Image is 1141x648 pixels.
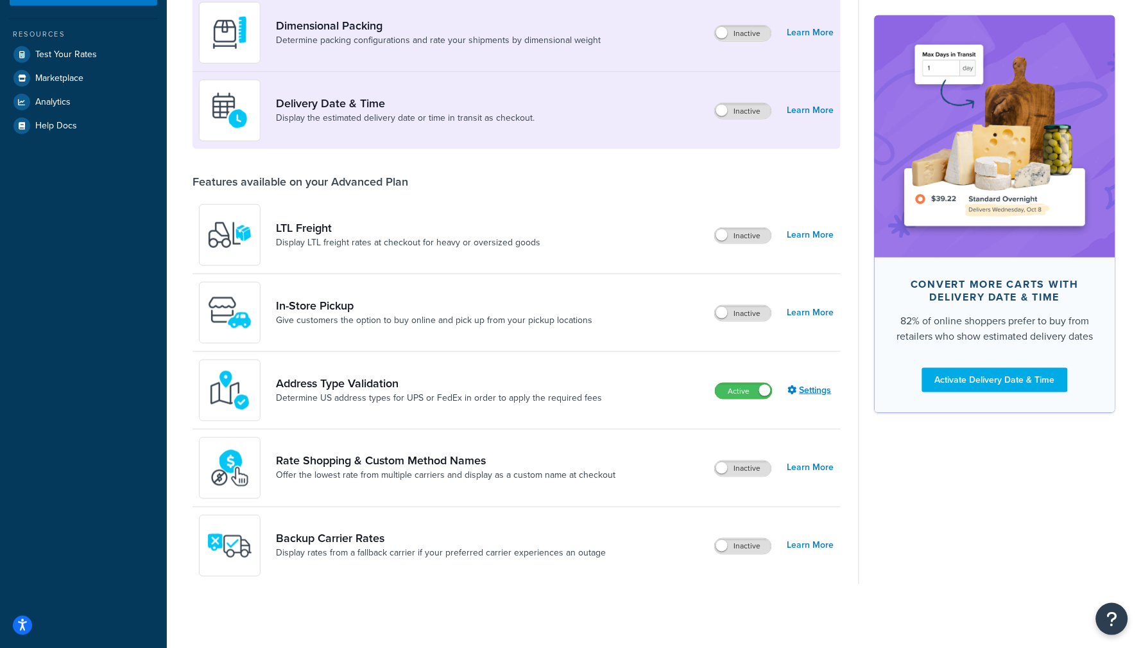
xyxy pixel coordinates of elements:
a: Give customers the option to buy online and pick up from your pickup locations [276,314,592,327]
a: Rate Shopping & Custom Method Names [276,454,615,468]
label: Inactive [715,306,771,321]
img: icon-duo-feat-backup-carrier-4420b188.png [207,523,252,568]
a: Settings [788,381,834,399]
a: LTL Freight [276,221,540,235]
span: Analytics [35,97,71,108]
a: Address Type Validation [276,376,602,390]
div: Resources [10,29,157,40]
span: Marketplace [35,73,83,84]
label: Active [716,383,772,399]
a: Dimensional Packing [276,19,601,33]
a: In-Store Pickup [276,299,592,313]
label: Inactive [715,539,771,554]
a: Backup Carrier Rates [276,532,606,546]
img: icon-duo-feat-rate-shopping-ecdd8bed.png [207,446,252,491]
a: Learn More [787,101,834,119]
a: Determine packing configurations and rate your shipments by dimensional weight [276,34,601,47]
label: Inactive [715,103,771,119]
img: wfgcfpwTIucLEAAAAASUVORK5CYII= [207,290,252,335]
img: y79ZsPf0fXUFUhFXDzUgf+ktZg5F2+ohG75+v3d2s1D9TjoU8PiyCIluIjV41seZevKCRuEjTPPOKHJsQcmKCXGdfprl3L4q7... [207,213,252,258]
img: kIG8fy0lQAAAABJRU5ErkJggg== [207,368,252,413]
div: Features available on your Advanced Plan [193,175,408,189]
img: feature-image-ddt-36eae7f7280da8017bfb280eaccd9c446f90b1fe08728e4019434db127062ab4.png [894,35,1096,238]
div: Convert more carts with delivery date & time [895,277,1095,303]
img: DTVBYsAAAAAASUVORK5CYII= [207,10,252,55]
img: gfkeb5ejjkALwAAAABJRU5ErkJggg== [207,88,252,133]
a: Learn More [787,537,834,555]
a: Test Your Rates [10,43,157,66]
a: Analytics [10,91,157,114]
a: Marketplace [10,67,157,90]
label: Inactive [715,461,771,477]
a: Determine US address types for UPS or FedEx in order to apply the required fees [276,392,602,405]
span: Test Your Rates [35,49,97,60]
a: Learn More [787,304,834,322]
label: Inactive [715,228,771,243]
a: Display rates from a fallback carrier if your preferred carrier experiences an outage [276,547,606,560]
label: Inactive [715,26,771,41]
div: 82% of online shoppers prefer to buy from retailers who show estimated delivery dates [895,313,1095,344]
a: Learn More [787,459,834,477]
a: Display LTL freight rates at checkout for heavy or oversized goods [276,236,540,249]
a: Learn More [787,226,834,244]
span: Help Docs [35,121,77,132]
a: Display the estimated delivery date or time in transit as checkout. [276,112,535,125]
a: Delivery Date & Time [276,96,535,110]
a: Offer the lowest rate from multiple carriers and display as a custom name at checkout [276,469,615,482]
button: Open Resource Center [1096,603,1128,635]
a: Learn More [787,24,834,42]
a: Activate Delivery Date & Time [922,367,1068,392]
a: Help Docs [10,114,157,137]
